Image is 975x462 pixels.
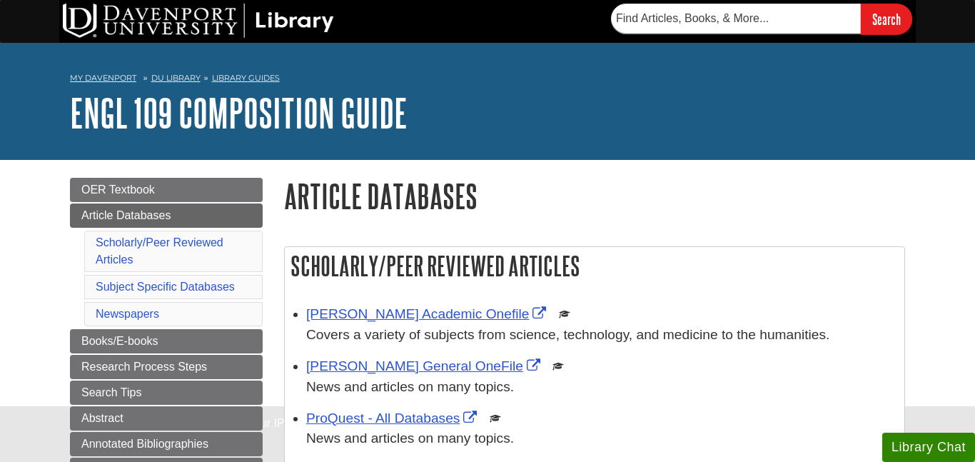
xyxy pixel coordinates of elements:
[81,361,207,373] span: Research Process Steps
[306,325,897,346] p: Covers a variety of subjects from science, technology, and medicine to the humanities.
[611,4,912,34] form: Searches DU Library's articles, books, and more
[70,381,263,405] a: Search Tips
[306,306,550,321] a: Link opens in new window
[70,355,263,379] a: Research Process Steps
[70,69,905,91] nav: breadcrumb
[284,178,905,214] h1: Article Databases
[81,412,123,424] span: Abstract
[81,209,171,221] span: Article Databases
[861,4,912,34] input: Search
[70,204,263,228] a: Article Databases
[306,377,897,398] p: News and articles on many topics.
[70,178,263,202] a: OER Textbook
[212,73,280,83] a: Library Guides
[70,329,263,353] a: Books/E-books
[81,386,141,398] span: Search Tips
[306,428,897,449] p: News and articles on many topics.
[81,335,158,347] span: Books/E-books
[490,413,501,424] img: Scholarly or Peer Reviewed
[151,73,201,83] a: DU Library
[63,4,334,38] img: DU Library
[96,236,223,266] a: Scholarly/Peer Reviewed Articles
[559,308,570,320] img: Scholarly or Peer Reviewed
[70,72,136,84] a: My Davenport
[306,358,544,373] a: Link opens in new window
[70,406,263,431] a: Abstract
[96,308,159,320] a: Newspapers
[81,184,155,196] span: OER Textbook
[611,4,861,34] input: Find Articles, Books, & More...
[96,281,235,293] a: Subject Specific Databases
[882,433,975,462] button: Library Chat
[306,411,480,426] a: Link opens in new window
[285,247,904,285] h2: Scholarly/Peer Reviewed Articles
[552,361,564,372] img: Scholarly or Peer Reviewed
[81,438,208,450] span: Annotated Bibliographies
[70,432,263,456] a: Annotated Bibliographies
[70,91,408,135] a: ENGL 109 Composition Guide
